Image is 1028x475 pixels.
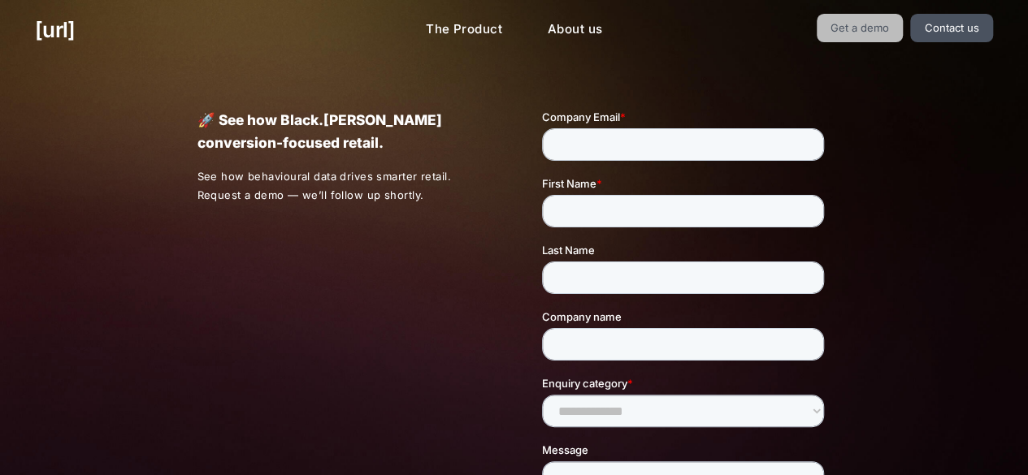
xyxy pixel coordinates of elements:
[35,14,75,45] a: [URL]
[817,14,904,42] a: Get a demo
[197,167,486,205] p: See how behavioural data drives smarter retail. Request a demo — we’ll follow up shortly.
[910,14,993,42] a: Contact us
[413,14,515,45] a: The Product
[197,109,485,154] p: 🚀 See how Black.[PERSON_NAME] conversion-focused retail.
[535,14,615,45] a: About us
